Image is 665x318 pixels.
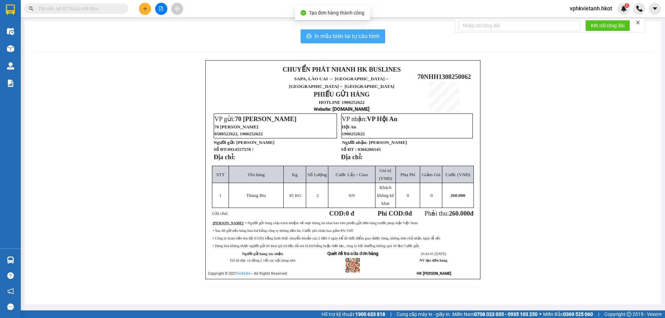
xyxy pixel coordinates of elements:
[449,210,470,217] span: 260.000
[342,124,356,129] span: Hội An
[342,140,368,145] strong: Người nhận:
[213,221,417,225] span: : • Người gửi hàng chịu trách nhiệm về mọi thông tin khai báo trên phiếu gửi đơn hàng trước pháp ...
[459,20,580,31] input: Nhập số tổng đài
[405,210,408,217] span: 0
[367,115,398,122] span: VP Hội An
[314,106,370,112] strong: : [DOMAIN_NAME]
[314,107,330,112] span: Website
[29,6,34,11] span: search
[219,193,222,198] span: 1
[213,229,354,233] span: • Sau 48 giờ nếu hàng hóa hư hỏng công ty không đền bù, Cước phí chưa bao gồm 8% VAT.
[306,33,312,40] span: printer
[214,115,296,122] span: VP gửi:
[236,140,274,145] span: [PERSON_NAME]
[228,147,253,152] span: 0914557578 /
[289,193,302,198] span: 45 KG
[309,10,364,16] span: Tạo đơn hàng thành công
[216,172,225,177] span: STT
[213,236,441,240] span: • Công ty hoàn tiền thu hộ (COD) bằng hình thức chuyển khoản sau 2 đến 3 ngày kể từ thời điểm gia...
[214,140,235,145] strong: Người gửi:
[636,20,640,25] span: close
[289,76,394,89] span: SAPA, LÀO CAI ↔ [GEOGRAPHIC_DATA]
[7,45,14,52] img: warehouse-icon
[214,131,263,136] span: 0588522622, 1900252622
[242,252,283,256] strong: Người gửi hàng xác nhận
[214,124,258,129] span: 70 [PERSON_NAME]
[452,310,538,318] span: Miền Nam
[355,311,385,317] strong: 1900 633 818
[6,4,15,15] img: logo-vxr
[627,312,631,317] span: copyright
[379,168,392,181] span: Giá trị (VNĐ)
[563,311,593,317] strong: 0369 525 060
[283,66,401,73] strong: CHUYỂN PHÁT NHANH HK BUSLINES
[621,6,627,12] img: icon-new-feature
[445,172,470,177] span: Cước (VNĐ)
[349,193,351,198] span: 0
[314,32,380,40] span: In mẫu biên lai tự cấu hình
[369,140,407,145] span: [PERSON_NAME]
[246,193,266,198] span: Thùng Bia
[543,310,593,318] span: Miền Bắc
[301,29,385,43] button: printerIn mẫu biên lai tự cấu hình
[292,172,298,177] span: Kg
[431,193,433,198] span: 0
[7,62,14,70] img: warehouse-icon
[7,272,14,279] span: question-circle
[397,310,451,318] span: Cung cấp máy in - giấy in:
[175,6,179,11] span: aim
[336,172,368,177] span: Cước Lấy / Giao
[419,258,447,262] strong: NV tạo đơn hàng
[7,303,14,310] span: message
[342,131,365,136] span: 1900252622
[420,252,446,256] span: 10:42:01 [DATE]
[159,6,163,11] span: file-add
[341,147,357,152] strong: Số ĐT :
[143,6,148,11] span: plus
[349,193,355,198] span: /0
[212,211,228,216] span: Ghi chú:
[649,3,661,15] button: caret-down
[235,115,296,122] span: 70 [PERSON_NAME]
[407,193,409,198] span: 0
[358,147,381,152] span: 0366206545
[171,3,183,15] button: aim
[214,147,253,152] strong: Số ĐT:
[539,313,541,316] span: ⚪️
[289,76,394,89] span: ↔ [GEOGRAPHIC_DATA]
[308,172,327,177] span: Số Lượng
[341,153,363,161] strong: Địa chỉ:
[317,193,319,198] span: 2
[319,100,364,105] strong: HOTLINE 1900252622
[7,256,14,264] img: warehouse-icon
[208,271,287,276] span: Copyright © 2021 – All Rights Reserved
[474,311,538,317] strong: 0708 023 035 - 0935 103 250
[321,310,385,318] span: Hỗ trợ kỹ thuật:
[390,310,391,318] span: |
[7,288,14,294] span: notification
[624,3,629,8] sup: 1
[585,20,630,31] button: Kết nối tổng đài
[327,251,378,256] strong: Quét để tra cứu đơn hàng
[470,210,473,217] span: đ
[214,153,235,161] strong: Địa chỉ:
[564,4,618,13] span: vphkvietanh.hkot
[237,271,250,276] a: VeXeRe
[422,172,440,177] span: Giảm Giá
[339,84,394,89] span: ↔ [GEOGRAPHIC_DATA]
[346,210,354,217] span: 0 đ
[425,210,474,217] span: Phải thu:
[38,5,120,12] input: Tìm tên, số ĐT hoặc mã đơn
[7,28,14,35] img: warehouse-icon
[652,6,658,12] span: caret-down
[329,210,354,217] strong: COD:
[230,258,295,262] span: Tôi đã đọc và đồng ý với các nội dung trên
[377,185,394,206] span: Khách không kê khai
[301,10,306,16] span: check-circle
[400,172,415,177] span: Phụ Phí
[342,115,398,122] span: VP nhận:
[450,193,465,198] span: 260.000
[378,210,412,217] strong: Phí COD: đ
[626,3,628,8] span: 1
[155,3,167,15] button: file-add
